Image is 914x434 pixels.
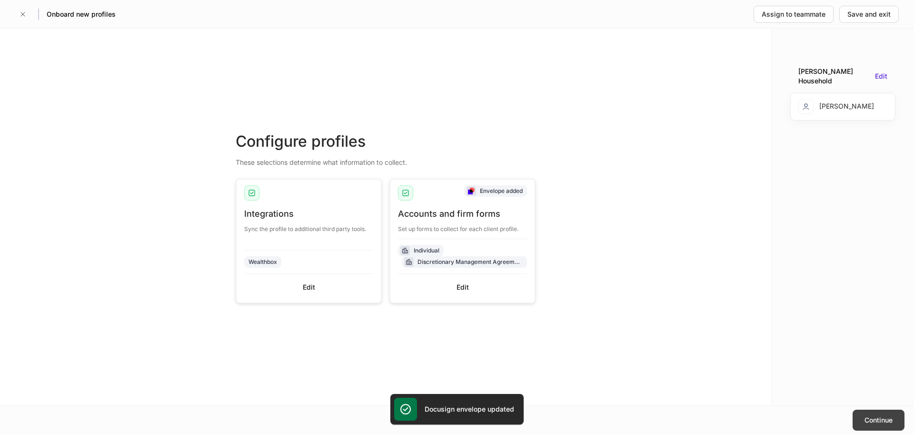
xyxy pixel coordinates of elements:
[798,67,871,86] div: [PERSON_NAME] Household
[244,220,373,233] div: Sync the profile to additional third party tools.
[798,99,874,114] div: [PERSON_NAME]
[47,10,116,19] h5: Onboard new profiles
[398,280,527,295] button: Edit
[864,415,893,425] div: Continue
[248,257,277,266] div: Wealthbox
[303,283,315,292] div: Edit
[425,404,514,414] h5: Docusign envelope updated
[236,152,536,167] div: These selections determine what information to collect.
[839,6,899,23] button: Save and exit
[417,257,523,266] div: Discretionary Management Agreement - FI Products
[414,246,439,255] div: Individual
[398,220,527,233] div: Set up forms to collect for each client profile.
[244,280,373,295] button: Edit
[754,6,834,23] button: Assign to teammate
[853,410,904,431] button: Continue
[480,186,523,195] div: Envelope added
[244,208,373,220] div: Integrations
[398,208,527,220] div: Accounts and firm forms
[762,10,825,19] div: Assign to teammate
[847,10,891,19] div: Save and exit
[457,283,469,292] div: Edit
[875,71,887,81] button: Edit
[236,131,536,152] div: Configure profiles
